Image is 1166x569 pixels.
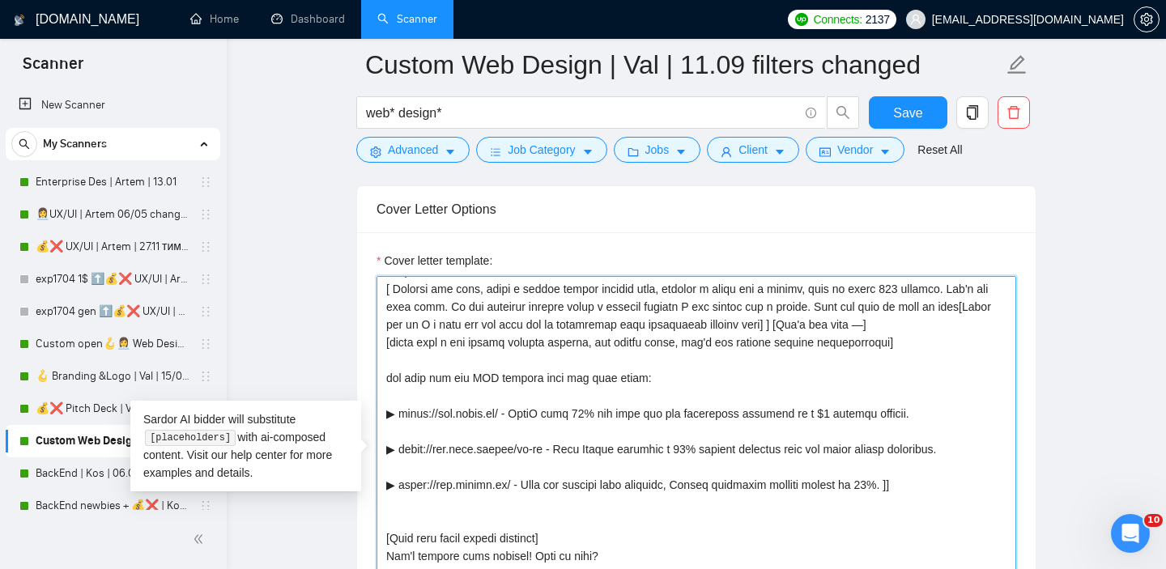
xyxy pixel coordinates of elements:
span: Jobs [645,141,670,159]
a: searchScanner [377,12,437,26]
span: Connects: [813,11,862,28]
span: double-left [193,531,209,547]
button: Save [869,96,947,129]
span: idcard [819,146,831,158]
span: holder [199,176,212,189]
a: Reset All [917,141,962,159]
span: 2137 [866,11,890,28]
label: Cover letter template: [377,252,492,270]
button: copy [956,96,989,129]
span: caret-down [675,146,687,158]
a: 💰❌ Pitch Deck | Val | 12.06 16% view [36,393,189,425]
a: 💰❌ UX/UI | Artem | 27.11 тимчасово вимкнула [36,231,189,263]
span: caret-down [879,146,891,158]
span: Advanced [388,141,438,159]
span: Scanner [10,52,96,86]
button: search [11,131,37,157]
span: Client [738,141,768,159]
a: dashboardDashboard [271,12,345,26]
a: 👩‍💼UX/UI | Artem 06/05 changed start [36,198,189,231]
span: copy [957,105,988,120]
button: settingAdvancedcaret-down [356,137,470,163]
a: New Scanner [19,89,207,121]
a: Custom open🪝👩‍💼 Web Design | Artem18/09 other start [36,328,189,360]
li: New Scanner [6,89,220,121]
span: bars [490,146,501,158]
button: idcardVendorcaret-down [806,137,904,163]
span: holder [199,338,212,350]
span: holder [199,305,212,318]
span: setting [1134,13,1159,26]
span: holder [199,273,212,286]
span: edit [1006,54,1028,75]
a: homeHome [190,12,239,26]
a: Custom Web Design | Val | 11.09 filters changed [36,425,189,457]
span: holder [199,208,212,221]
img: upwork-logo.png [795,13,808,26]
input: Scanner name... [365,45,1003,85]
span: search [828,105,858,120]
input: Search Freelance Jobs... [366,103,798,123]
span: caret-down [445,146,456,158]
code: [placeholders] [145,430,235,446]
div: Sardor AI bidder will substitute with ai-composed content. Visit our for more examples and details. [130,401,361,492]
span: 10 [1144,514,1163,527]
button: setting [1134,6,1160,32]
span: delete [998,105,1029,120]
span: Vendor [837,141,873,159]
button: folderJobscaret-down [614,137,701,163]
button: search [827,96,859,129]
span: Job Category [508,141,575,159]
span: setting [370,146,381,158]
span: holder [199,370,212,383]
a: exp1704 gen ⬆️💰❌ UX/UI | Artem [36,295,189,328]
img: logo [14,7,25,33]
a: BackEnd newbies + 💰❌ | Kos | 06.05 [36,490,189,522]
a: exp1704 1$ ⬆️💰❌ UX/UI | Artem [36,263,189,295]
a: BackEnd | Kos | 06.05 [36,457,189,490]
span: info-circle [806,108,816,118]
span: holder [199,499,212,512]
span: holder [199,240,212,253]
button: delete [998,96,1030,129]
span: caret-down [582,146,594,158]
div: Cover Letter Options [377,186,1016,232]
a: setting [1134,13,1160,26]
iframe: Intercom live chat [1111,514,1150,553]
button: userClientcaret-down [707,137,799,163]
span: caret-down [774,146,785,158]
button: barsJob Categorycaret-down [476,137,606,163]
span: My Scanners [43,128,107,160]
span: search [12,138,36,150]
span: user [910,14,921,25]
a: 🪝 Branding &Logo | Val | 15/05 added other end [36,360,189,393]
a: Enterprise Des | Artem | 13.01 [36,166,189,198]
span: user [721,146,732,158]
a: help center [231,448,287,461]
span: folder [628,146,639,158]
span: Save [893,103,922,123]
